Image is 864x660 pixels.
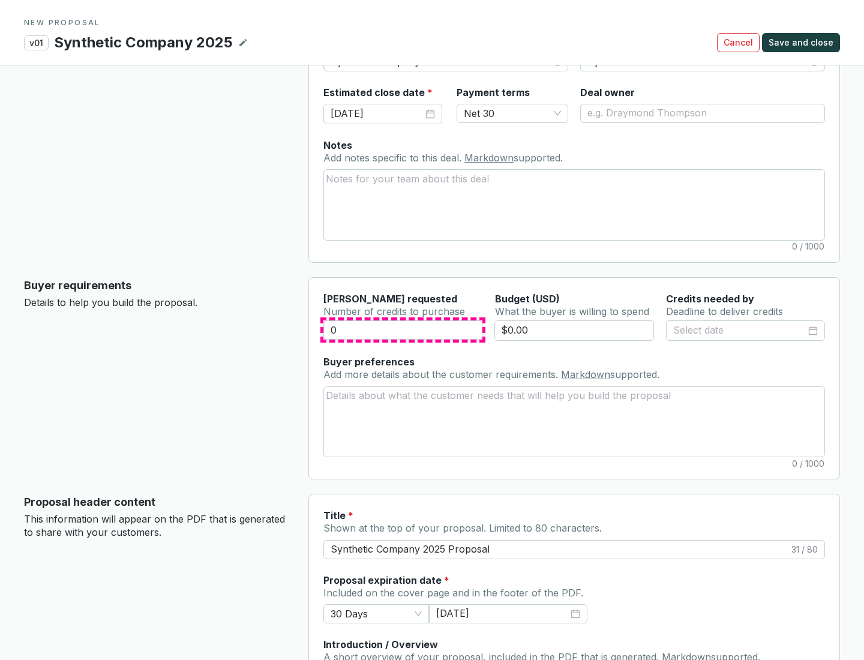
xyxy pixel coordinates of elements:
span: close-circle [425,109,435,119]
span: Number of credits to purchase [323,305,465,317]
span: Cancel [724,37,753,49]
span: 31 / 80 [791,544,818,556]
span: Included on the cover page and in the footer of the PDF. [323,587,583,599]
span: Add more details about the customer requirements. [323,368,561,380]
label: Buyer preferences [323,355,415,368]
input: Select date [436,607,568,621]
button: Save and close [762,33,840,52]
p: Buyer requirements [24,277,289,294]
span: Net 30 [464,104,561,122]
span: Deadline to deliver credits [666,305,783,317]
p: NEW PROPOSAL [24,18,840,28]
span: What the buyer is willing to spend [495,305,649,317]
p: This information will appear on the PDF that is generated to share with your customers. [24,513,289,539]
span: 30 Days [331,605,422,623]
label: Credits needed by [666,292,754,305]
label: Payment terms [457,86,530,99]
span: Shown at the top of your proposal. Limited to 80 characters. [323,522,602,534]
label: Introduction / Overview [323,638,438,651]
label: Deal owner [580,86,635,99]
label: Notes [323,139,352,152]
label: [PERSON_NAME] requested [323,292,457,305]
button: Cancel [717,33,760,52]
p: Synthetic Company 2025 [53,32,233,53]
a: Markdown [464,152,514,164]
label: Proposal expiration date [323,574,449,587]
input: Select date [673,323,806,338]
span: supported. [514,152,563,164]
a: Markdown [561,368,610,380]
p: v01 [24,35,49,50]
span: Budget (USD) [495,293,560,305]
span: Add notes specific to this deal. [323,152,464,164]
span: supported. [610,368,659,380]
p: Proposal header content [24,494,289,511]
label: Title [323,509,353,522]
input: Select date [331,106,423,122]
p: Details to help you build the proposal. [24,296,289,310]
label: Estimated close date [323,86,433,99]
span: Save and close [769,37,833,49]
input: e.g. Draymond Thompson [580,104,825,123]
